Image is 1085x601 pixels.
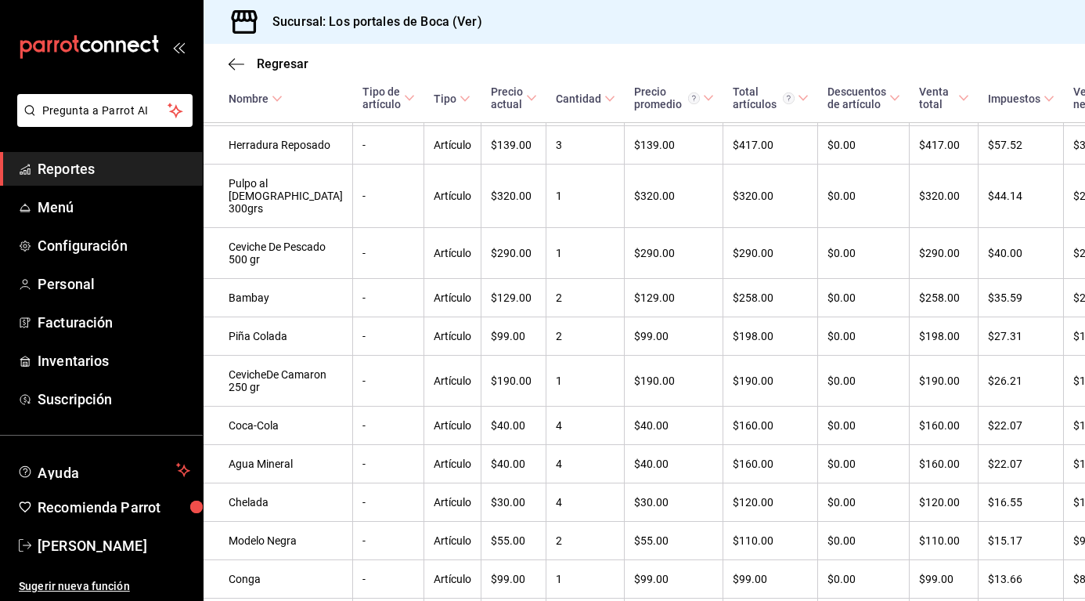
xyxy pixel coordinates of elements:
[38,535,190,556] span: [PERSON_NAME]
[625,317,723,356] td: $99.00
[491,85,523,110] div: Precio actual
[546,407,625,445] td: 4
[481,445,546,483] td: $40.00
[204,279,353,317] td: Bambay
[556,92,615,105] span: Cantidad
[204,407,353,445] td: Coca-Cola
[919,85,969,110] span: Venta total
[546,522,625,560] td: 2
[229,92,283,105] span: Nombre
[818,228,910,279] td: $0.00
[546,126,625,165] td: 3
[979,228,1064,279] td: $40.00
[424,560,481,599] td: Artículo
[204,522,353,560] td: Modelo Negra
[260,13,482,31] h3: Sucursal: Los portales de Boca (Ver)
[546,560,625,599] td: 1
[353,407,424,445] td: -
[257,56,308,71] span: Regresar
[424,483,481,522] td: Artículo
[424,165,481,228] td: Artículo
[353,279,424,317] td: -
[723,560,818,599] td: $99.00
[910,356,979,407] td: $190.00
[910,483,979,522] td: $120.00
[556,92,601,105] div: Cantidad
[481,560,546,599] td: $99.00
[910,228,979,279] td: $290.00
[723,407,818,445] td: $160.00
[979,522,1064,560] td: $15.17
[17,94,193,127] button: Pregunta a Parrot AI
[688,92,700,104] svg: Precio promedio = Total artículos / cantidad
[979,356,1064,407] td: $26.21
[481,483,546,522] td: $30.00
[827,85,886,110] div: Descuentos de artículo
[723,317,818,356] td: $198.00
[733,85,809,110] span: Total artículos
[546,483,625,522] td: 4
[424,356,481,407] td: Artículo
[481,356,546,407] td: $190.00
[38,461,170,480] span: Ayuda
[723,279,818,317] td: $258.00
[353,228,424,279] td: -
[424,126,481,165] td: Artículo
[353,356,424,407] td: -
[919,85,955,110] div: Venta total
[481,228,546,279] td: $290.00
[491,85,537,110] span: Precio actual
[546,445,625,483] td: 4
[818,279,910,317] td: $0.00
[42,103,168,119] span: Pregunta a Parrot AI
[481,522,546,560] td: $55.00
[818,483,910,522] td: $0.00
[38,197,190,218] span: Menú
[546,279,625,317] td: 2
[546,228,625,279] td: 1
[723,522,818,560] td: $110.00
[11,114,193,130] a: Pregunta a Parrot AI
[38,389,190,410] span: Suscripción
[979,165,1064,228] td: $44.14
[353,317,424,356] td: -
[723,228,818,279] td: $290.00
[204,165,353,228] td: Pulpo al [DEMOGRAPHIC_DATA] 300grs
[546,317,625,356] td: 2
[625,356,723,407] td: $190.00
[229,92,269,105] div: Nombre
[979,317,1064,356] td: $27.31
[38,497,190,518] span: Recomienda Parrot
[818,317,910,356] td: $0.00
[424,445,481,483] td: Artículo
[979,407,1064,445] td: $22.07
[38,158,190,179] span: Reportes
[723,356,818,407] td: $190.00
[910,560,979,599] td: $99.00
[818,522,910,560] td: $0.00
[625,483,723,522] td: $30.00
[723,483,818,522] td: $120.00
[818,356,910,407] td: $0.00
[733,85,795,110] div: Total artículos
[38,235,190,256] span: Configuración
[723,126,818,165] td: $417.00
[204,228,353,279] td: Ceviche De Pescado 500 gr
[625,445,723,483] td: $40.00
[988,92,1040,105] div: Impuestos
[362,85,401,110] div: Tipo de artículo
[625,165,723,228] td: $320.00
[988,92,1054,105] span: Impuestos
[910,445,979,483] td: $160.00
[481,407,546,445] td: $40.00
[424,228,481,279] td: Artículo
[353,445,424,483] td: -
[783,92,795,104] svg: El total artículos considera cambios de precios en los artículos así como costos adicionales por ...
[353,560,424,599] td: -
[625,228,723,279] td: $290.00
[723,445,818,483] td: $160.00
[204,317,353,356] td: Piña Colada
[424,407,481,445] td: Artículo
[625,126,723,165] td: $139.00
[434,92,456,105] div: Tipo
